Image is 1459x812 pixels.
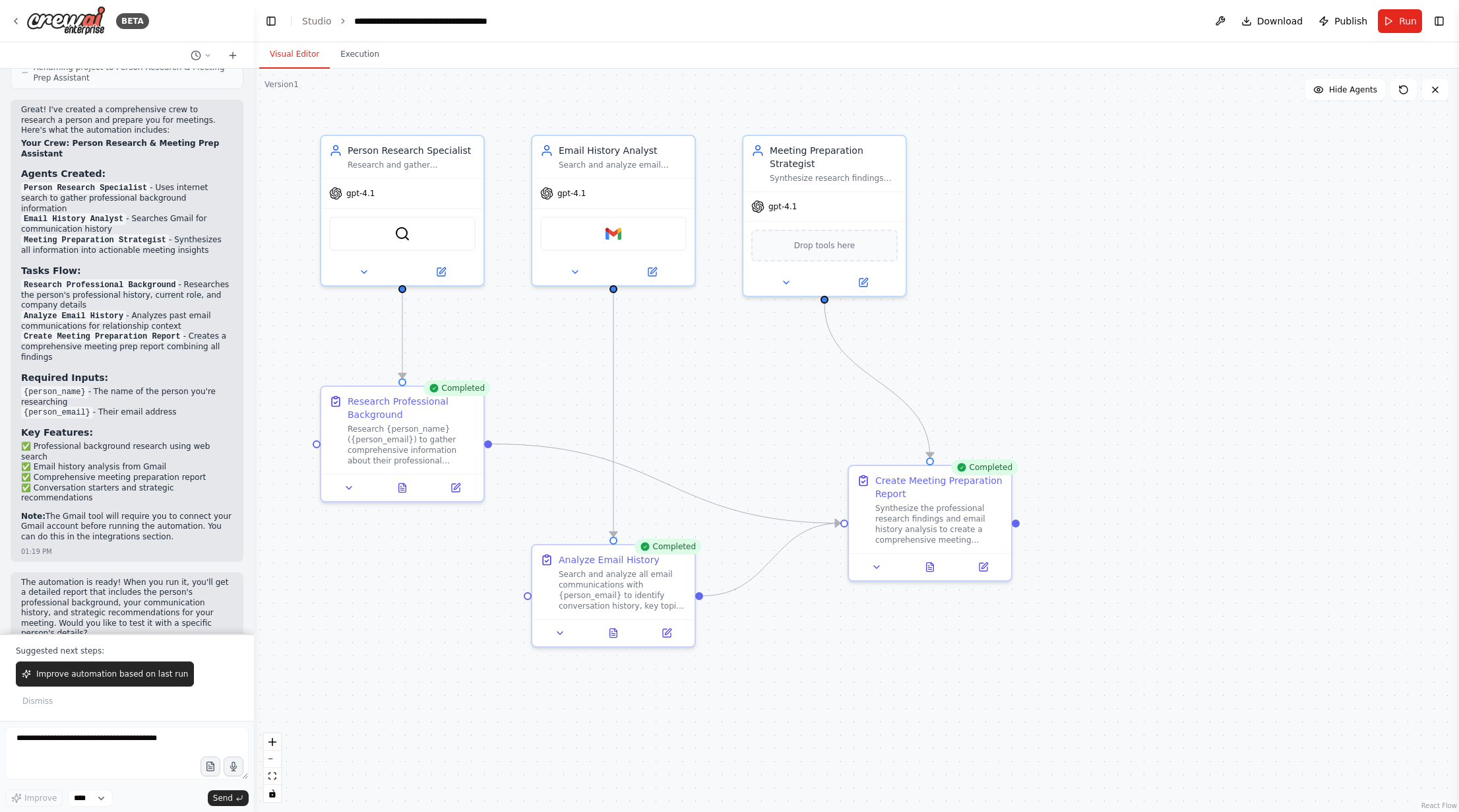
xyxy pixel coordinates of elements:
button: Publish [1313,9,1373,33]
span: Improve [24,793,57,803]
p: Suggested next steps: [16,646,238,656]
span: gpt-4.1 [557,188,586,199]
strong: Your Crew: Person Research & Meeting Prep Assistant [21,139,219,158]
div: Search and analyze email communications with {person_email} to identify conversation history, top... [559,160,687,170]
li: - The name of the person you're researching [21,387,233,408]
li: ✅ Comprehensive meeting preparation report [21,473,233,483]
p: The Gmail tool will require you to connect your Gmail account before running the automation. You ... [21,512,233,543]
g: Edge from beb9c2e7-be6f-4111-bc3b-6412ab1b5951 to e3feebe8-2d7b-476c-b5da-3109208edbb6 [607,293,620,537]
button: fit view [264,768,281,785]
button: Visual Editor [259,41,330,69]
li: - Creates a comprehensive meeting prep report combining all findings [21,331,233,362]
div: 01:19 PM [21,547,52,557]
code: Email History Analyst [21,213,126,225]
code: Analyze Email History [21,310,126,322]
div: Research {person_name} ({person_email}) to gather comprehensive information about their professio... [348,424,476,466]
div: Analyze Email History [559,553,660,566]
div: Email History Analyst [559,144,687,157]
div: Research and gather comprehensive professional background information about {person_name} using t... [348,160,476,170]
span: Publish [1334,15,1367,28]
li: - Synthesizes all information into actionable meeting insights [21,235,233,256]
span: Dismiss [22,696,53,706]
div: CompletedAnalyze Email HistorySearch and analyze all email communications with {person_email} to ... [531,544,696,648]
div: Completed [635,539,701,555]
div: Synthesize research findings and email history to create a comprehensive meeting preparation repo... [770,173,898,184]
button: toggle interactivity [264,785,281,802]
div: Meeting Preparation StrategistSynthesize research findings and email history to create a comprehe... [742,135,907,297]
button: Open in side panel [644,625,689,641]
button: Upload files [201,757,220,776]
button: Dismiss [16,692,59,710]
button: Show right sidebar [1430,12,1448,30]
button: Hide Agents [1305,79,1385,100]
button: Hide left sidebar [262,12,280,30]
li: ✅ Professional background research using web search [21,442,233,462]
button: View output [586,625,642,641]
code: Meeting Preparation Strategist [21,234,169,246]
button: Open in side panel [615,264,689,280]
li: - Researches the person's professional history, current role, and company details [21,280,233,311]
button: Download [1236,9,1309,33]
li: ✅ Email history analysis from Gmail [21,462,233,473]
p: The automation is ready! When you run it, you'll get a detailed report that includes the person's... [21,578,233,640]
img: SerperDevTool [394,226,410,242]
button: Switch to previous chat [185,48,217,63]
g: Edge from 18251eeb-a013-49ae-b4c4-5606dbfd930b to 874c2e0c-dbb7-4863-87a7-9e39bbb1f37f [818,304,937,457]
button: View output [375,480,431,496]
button: Click to speak your automation idea [224,757,243,776]
div: Email History AnalystSearch and analyze email communications with {person_email} to identify conv... [531,135,696,287]
span: Run [1399,15,1417,28]
button: Send [208,790,249,806]
strong: Tasks Flow: [21,265,81,276]
button: Improve [5,790,63,807]
div: Synthesize the professional research findings and email history analysis to create a comprehensiv... [875,503,1003,545]
button: Start a new chat [222,48,243,63]
div: Person Research Specialist [348,144,476,157]
code: Create Meeting Preparation Report [21,331,183,343]
nav: breadcrumb [302,15,503,28]
div: Search and analyze all email communications with {person_email} to identify conversation history,... [559,569,687,611]
span: Hide Agents [1329,85,1377,95]
g: Edge from e3feebe8-2d7b-476c-b5da-3109208edbb6 to 874c2e0c-dbb7-4863-87a7-9e39bbb1f37f [703,517,840,603]
span: Drop tools here [794,239,855,252]
div: Completed [423,380,490,396]
div: Person Research SpecialistResearch and gather comprehensive professional background information a... [320,135,485,287]
button: Open in side panel [960,559,1006,575]
div: Completed [951,459,1018,475]
li: - Their email address [21,407,233,418]
div: CompletedResearch Professional BackgroundResearch {person_name} ({person_email}) to gather compre... [320,386,485,502]
li: ✅ Conversation starters and strategic recommendations [21,483,233,504]
div: Research Professional Background [348,395,476,421]
strong: Note: [21,512,46,521]
button: View output [902,559,958,575]
a: React Flow attribution [1421,802,1457,809]
li: - Uses internet search to gather professional background information [21,183,233,214]
button: Run [1378,9,1422,33]
button: Open in side panel [404,264,478,280]
span: Improve automation based on last run [36,669,188,679]
div: Version 1 [264,79,299,90]
div: BETA [116,13,149,29]
li: - Searches Gmail for communication history [21,214,233,235]
p: Great! I've created a comprehensive crew to research a person and prepare you for meetings. Here'... [21,105,233,136]
span: gpt-4.1 [346,188,375,199]
button: Execution [330,41,390,69]
strong: Agents Created: [21,168,106,179]
div: Create Meeting Preparation Report [875,474,1003,500]
div: Meeting Preparation Strategist [770,144,898,170]
button: zoom in [264,733,281,751]
button: zoom out [264,751,281,768]
span: Renaming project to Person Research & Meeting Prep Assistant [34,62,232,83]
g: Edge from 0d553635-183a-4c77-965a-71f19608d17f to 2ab0dd17-25a2-467e-9b3b-675ff7d1c411 [396,293,409,378]
a: Studio [302,16,332,26]
div: React Flow controls [264,733,281,802]
code: Person Research Specialist [21,182,150,194]
button: Open in side panel [826,275,900,290]
button: Open in side panel [433,480,478,496]
span: Download [1257,15,1303,28]
g: Edge from 2ab0dd17-25a2-467e-9b3b-675ff7d1c411 to 874c2e0c-dbb7-4863-87a7-9e39bbb1f37f [492,438,840,530]
div: CompletedCreate Meeting Preparation ReportSynthesize the professional research findings and email... [848,465,1012,582]
img: Logo [26,6,106,36]
strong: Key Features: [21,427,93,438]
img: Gmail [605,226,621,242]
